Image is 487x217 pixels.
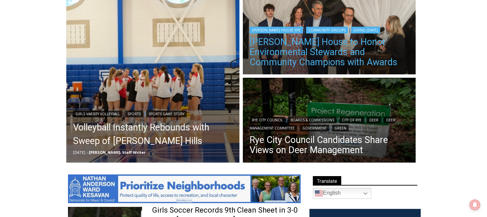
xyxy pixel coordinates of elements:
div: / [76,57,77,64]
img: (PHOTO: The Rye Nature Center maintains two fenced deer exclosure areas to keep deer out and allo... [243,78,416,164]
span: Intern @ [DOMAIN_NAME] [177,67,314,82]
a: English [313,188,371,199]
div: 6 [79,57,82,64]
time: [DATE] [73,150,85,155]
a: Boards & Commissions [288,117,337,123]
div: "The first chef I interviewed talked about coming to [GEOGRAPHIC_DATA] from [GEOGRAPHIC_DATA] in ... [171,0,320,66]
img: en [315,189,323,197]
a: Intern @ [DOMAIN_NAME] [163,66,328,84]
a: Sports Game Story [146,111,187,117]
a: Deer [367,117,381,123]
a: Giving [DATE] [351,27,380,33]
a: [PERSON_NAME] Read Sanctuary Fall Fest: [DATE] [0,67,101,84]
a: Rye City Council Candidates Share Views on Deer Management [250,135,409,155]
a: Girls Varsity Volleyball [73,111,122,117]
div: 2 [71,57,74,64]
a: Green [332,125,349,131]
a: Read More Rye City Council Candidates Share Views on Deer Management [243,78,416,164]
a: Rye City Council [250,117,285,123]
a: Government [300,125,329,131]
div: | | [73,109,233,117]
a: [PERSON_NAME] House to Honor Environmental Stewards and Community Champions with Awards [250,37,409,67]
a: Community Groups [306,27,348,33]
a: City of Rye [340,117,364,123]
div: | | | | | | [250,115,409,131]
a: Sports [125,111,143,117]
h4: [PERSON_NAME] Read Sanctuary Fall Fest: [DATE] [5,68,90,83]
a: [PERSON_NAME] House Rye [250,27,303,33]
a: [PERSON_NAME], Staff Writer [89,150,145,155]
div: Birds of Prey: Falcon and hawk demos [71,20,98,55]
span: – [87,150,89,155]
div: | | [250,25,409,33]
span: Translate [313,176,341,185]
a: Volleyball Instantly Rebounds with Sweep of [PERSON_NAME] Hills [73,121,233,148]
